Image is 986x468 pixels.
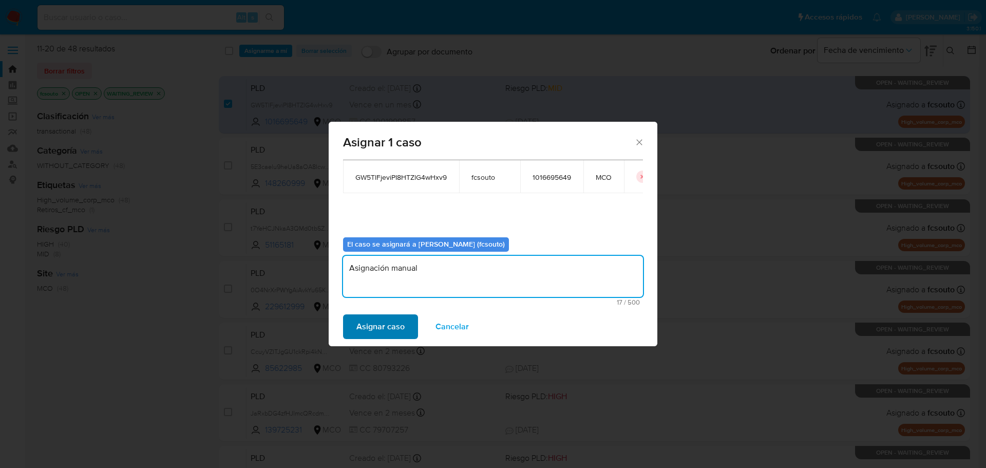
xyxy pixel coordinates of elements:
[343,314,418,339] button: Asignar caso
[343,256,643,297] textarea: Asignación manual
[533,173,571,182] span: 1016695649
[343,136,634,148] span: Asignar 1 caso
[596,173,612,182] span: MCO
[329,122,657,346] div: assign-modal
[347,239,505,249] b: El caso se asignará a [PERSON_NAME] (fcsouto)
[435,315,469,338] span: Cancelar
[346,299,640,306] span: Máximo 500 caracteres
[356,315,405,338] span: Asignar caso
[471,173,508,182] span: fcsouto
[636,171,649,183] button: icon-button
[355,173,447,182] span: GW5TlFjeviPI8HTZlG4wHxv9
[634,137,643,146] button: Cerrar ventana
[422,314,482,339] button: Cancelar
